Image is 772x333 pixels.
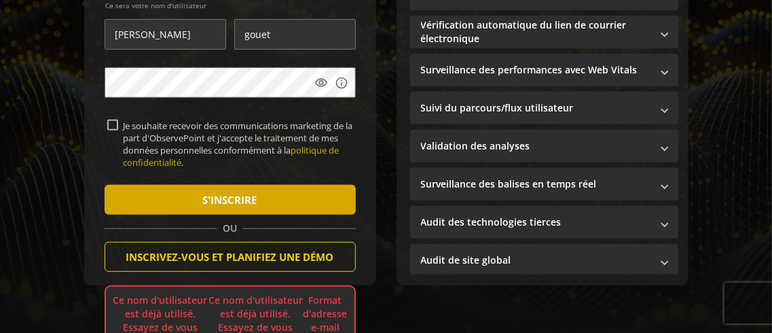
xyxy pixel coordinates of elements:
font: OU [223,222,237,234]
font: S'INSCRIRE [203,193,257,207]
font: Je souhaite recevoir des communications marketing de la part d'ObservePoint et j'accepte le trait... [124,120,353,156]
mat-icon: visibility [315,76,329,90]
mat-icon: info [335,76,349,90]
font: INSCRIVEZ-VOUS ET PLANIFIEZ UNE DÉMO [126,250,334,264]
mat-expansion-panel-header: Surveillance des balises en temps réel [410,168,678,200]
font: Suivi du parcours/flux utilisateur [421,101,574,114]
font: . [182,156,184,169]
button: INSCRIVEZ-VOUS ET PLANIFIEZ UNE DÉMO [105,242,356,272]
button: S'INSCRIRE [105,185,356,215]
font: politique de confidentialité [124,144,339,169]
font: Vérification automatique du lien de courrier électronique [421,18,627,45]
font: Validation des analyses [421,139,530,152]
mat-expansion-panel-header: Audit de site global [410,244,678,277]
font: Audit des technologies tierces [421,215,562,228]
font: Surveillance des performances avec Web Vitals [421,63,638,76]
mat-expansion-panel-header: Audit des technologies tierces [410,206,678,239]
mat-expansion-panel-header: Suivi du parcours/flux utilisateur [410,92,678,124]
font: Ce sera votre nom d'utilisateur [106,1,207,10]
input: Prénom * [105,19,226,50]
mat-expansion-panel-header: Vérification automatique du lien de courrier électronique [410,16,678,48]
input: Nom de famille * [234,19,356,50]
mat-expansion-panel-header: Surveillance des performances avec Web Vitals [410,54,678,86]
mat-expansion-panel-header: Validation des analyses [410,130,678,162]
font: Surveillance des balises en temps réel [421,177,597,190]
font: Audit de site global [421,253,511,266]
